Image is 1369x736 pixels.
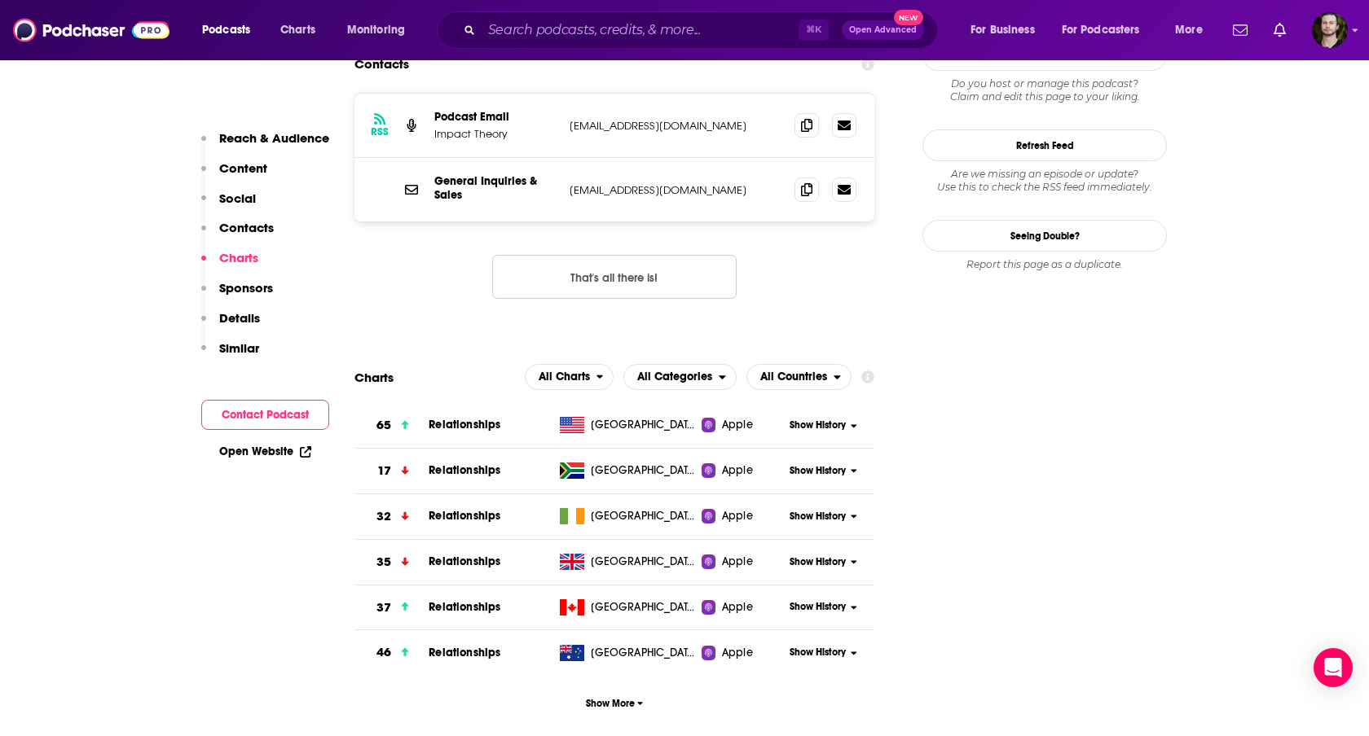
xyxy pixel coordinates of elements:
[429,463,500,477] a: Relationships
[13,15,169,46] img: Podchaser - Follow, Share and Rate Podcasts
[959,17,1055,43] button: open menu
[722,462,753,479] span: Apple
[376,643,391,662] h3: 46
[201,191,256,221] button: Social
[591,645,697,661] span: Australia
[746,364,852,390] h2: Countries
[429,509,500,523] span: Relationships
[799,20,829,41] span: ⌘ K
[219,160,267,176] p: Content
[790,555,846,569] span: Show History
[201,340,259,370] button: Similar
[1312,12,1348,48] img: User Profile
[201,400,329,430] button: Contact Podcast
[191,17,271,43] button: open menu
[570,119,781,133] p: [EMAIL_ADDRESS][DOMAIN_NAME]
[746,364,852,390] button: open menu
[1175,19,1203,42] span: More
[722,508,753,524] span: Apple
[492,255,737,299] button: Nothing here.
[591,462,697,479] span: South Africa
[722,417,753,433] span: Apple
[1267,16,1292,44] a: Show notifications dropdown
[894,10,923,25] span: New
[429,646,500,659] a: Relationships
[434,174,557,202] p: General Inquiries & Sales
[785,418,863,432] button: Show History
[202,19,250,42] span: Podcasts
[354,630,429,675] a: 46
[201,280,273,310] button: Sponsors
[591,508,697,524] span: Ireland
[553,508,702,524] a: [GEOGRAPHIC_DATA]
[790,646,846,659] span: Show History
[429,418,500,432] a: Relationships
[570,183,781,197] p: [EMAIL_ADDRESS][DOMAIN_NAME]
[591,554,697,570] span: United Kingdom
[219,280,273,296] p: Sponsors
[702,508,784,524] a: Apple
[376,598,391,617] h3: 37
[219,310,260,326] p: Details
[702,462,784,479] a: Apple
[376,507,391,526] h3: 32
[785,555,863,569] button: Show History
[623,364,737,390] h2: Categories
[347,19,405,42] span: Monitoring
[377,462,391,480] h3: 17
[790,510,846,524] span: Show History
[482,17,799,43] input: Search podcasts, credits, & more...
[842,20,924,40] button: Open AdvancedNew
[702,554,784,570] a: Apple
[790,464,846,478] span: Show History
[201,250,258,280] button: Charts
[219,191,256,206] p: Social
[452,11,953,49] div: Search podcasts, credits, & more...
[1312,12,1348,48] button: Show profile menu
[785,510,863,524] button: Show History
[280,19,315,42] span: Charts
[849,26,917,34] span: Open Advanced
[219,130,329,146] p: Reach & Audience
[354,449,429,493] a: 17
[376,416,391,435] h3: 65
[1312,12,1348,48] span: Logged in as OutlierAudio
[201,160,267,191] button: Content
[354,370,394,385] h2: Charts
[591,417,697,433] span: United States
[201,220,274,250] button: Contacts
[354,585,429,630] a: 37
[376,553,391,572] h3: 35
[354,540,429,585] a: 35
[971,19,1035,42] span: For Business
[623,364,737,390] button: open menu
[722,554,753,570] span: Apple
[1226,16,1254,44] a: Show notifications dropdown
[1062,19,1140,42] span: For Podcasters
[922,77,1167,103] div: Claim and edit this page to your liking.
[219,220,274,235] p: Contacts
[525,364,614,390] button: open menu
[922,77,1167,90] span: Do you host or manage this podcast?
[553,462,702,479] a: [GEOGRAPHIC_DATA]
[429,600,500,614] span: Relationships
[922,129,1167,161] button: Refresh Feed
[219,250,258,265] p: Charts
[922,258,1167,271] div: Report this page as a duplicate.
[336,17,426,43] button: open menu
[790,418,846,432] span: Show History
[785,600,863,614] button: Show History
[922,220,1167,252] a: Seeing Double?
[429,554,500,568] a: Relationships
[553,645,702,661] a: [GEOGRAPHIC_DATA]
[270,17,325,43] a: Charts
[785,464,863,478] button: Show History
[434,110,557,124] p: Podcast Email
[785,646,863,659] button: Show History
[525,364,614,390] h2: Platforms
[201,310,260,340] button: Details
